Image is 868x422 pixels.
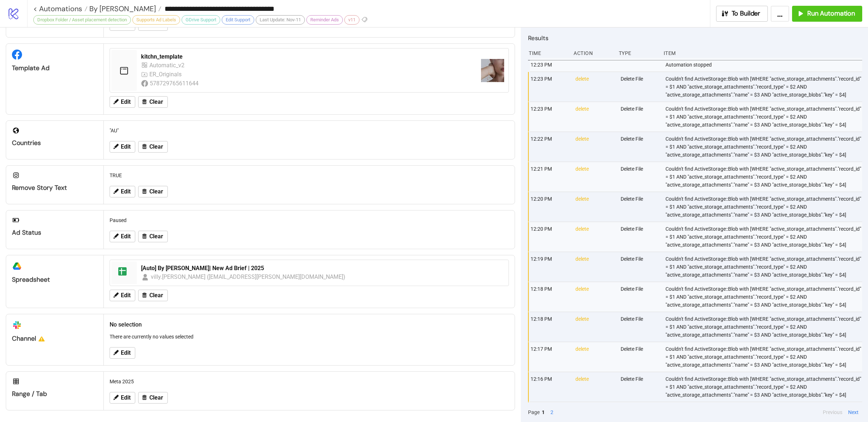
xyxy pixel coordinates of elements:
div: Delete File [620,132,660,162]
div: Delete File [620,102,660,132]
div: Couldn't find ActiveStorage::Blob with [WHERE "active_storage_attachments"."record_id" = $1 AND "... [665,312,864,342]
a: < Automations [33,5,88,12]
span: Edit [121,188,131,195]
div: 12:19 PM [530,252,570,282]
div: Delete File [620,282,660,312]
button: Clear [138,186,168,197]
div: Couldn't find ActiveStorage::Blob with [WHERE "active_storage_attachments"."record_id" = $1 AND "... [665,282,864,312]
div: Delete File [620,342,660,372]
div: Item [663,46,862,60]
div: Spreadsheet [12,276,98,284]
div: Couldn't find ActiveStorage::Blob with [WHERE "active_storage_attachments"."record_id" = $1 AND "... [665,372,864,402]
button: Edit [110,347,135,359]
button: Run Automation [792,6,862,22]
div: Delete File [620,252,660,282]
button: Edit [110,186,135,197]
button: ... [771,6,789,22]
div: Automation stopped [665,58,864,72]
div: 12:22 PM [530,132,570,162]
div: Delete File [620,192,660,222]
div: "AU" [107,124,512,137]
div: Reminder Ads [306,15,343,25]
span: Edit [121,292,131,299]
div: Action [573,46,613,60]
div: Edit Support [222,15,254,25]
button: Edit [110,290,135,301]
span: Page [528,408,540,416]
span: To Builder [732,9,761,18]
button: To Builder [716,6,768,22]
div: 12:21 PM [530,162,570,192]
span: Clear [149,292,163,299]
div: 12:23 PM [530,58,570,72]
button: Clear [138,141,168,153]
button: 1 [540,408,547,416]
img: https://scontent-fra5-2.xx.fbcdn.net/v/t45.1600-4/491810685_4161197284112418_8076818386669981967_... [481,59,504,82]
div: Couldn't find ActiveStorage::Blob with [WHERE "active_storage_attachments"."record_id" = $1 AND "... [665,342,864,372]
h2: No selection [110,320,509,329]
div: Remove Story Text [12,184,98,192]
span: Edit [121,99,131,105]
span: By [PERSON_NAME] [88,4,156,13]
div: Meta 2025 [107,375,512,388]
div: Delete File [620,222,660,252]
button: Clear [138,231,168,242]
div: GDrive Support [182,15,220,25]
div: 578729765611644 [150,79,200,88]
button: Clear [138,290,168,301]
div: Couldn't find ActiveStorage::Blob with [WHERE "active_storage_attachments"."record_id" = $1 AND "... [665,192,864,222]
button: Previous [821,408,844,416]
div: Range / Tab [12,390,98,398]
div: Delete File [620,162,660,192]
div: delete [575,72,614,102]
div: 12:18 PM [530,312,570,342]
div: ER_Originals [149,70,183,79]
button: Edit [110,141,135,153]
div: Couldn't find ActiveStorage::Blob with [WHERE "active_storage_attachments"."record_id" = $1 AND "... [665,162,864,192]
div: Paused [107,213,512,227]
button: 2 [548,408,556,416]
button: Clear [138,392,168,404]
div: TRUE [107,169,512,182]
span: Clear [149,99,163,105]
div: Couldn't find ActiveStorage::Blob with [WHERE "active_storage_attachments"."record_id" = $1 AND "... [665,132,864,162]
span: Clear [149,144,163,150]
span: Edit [121,233,131,240]
div: kitchn_template [141,53,475,61]
button: Next [846,408,861,416]
div: delete [575,372,614,402]
div: delete [575,342,614,372]
div: villy.[PERSON_NAME] ([EMAIL_ADDRESS][PERSON_NAME][DOMAIN_NAME]) [151,272,346,281]
div: 12:16 PM [530,372,570,402]
div: Delete File [620,312,660,342]
div: delete [575,192,614,222]
div: 12:20 PM [530,222,570,252]
div: Template Ad [12,64,98,72]
button: Clear [138,96,168,108]
div: Couldn't find ActiveStorage::Blob with [WHERE "active_storage_attachments"."record_id" = $1 AND "... [665,102,864,132]
div: Couldn't find ActiveStorage::Blob with [WHERE "active_storage_attachments"."record_id" = $1 AND "... [665,252,864,282]
div: 12:18 PM [530,282,570,312]
button: Edit [110,231,135,242]
div: 12:23 PM [530,102,570,132]
button: Edit [110,392,135,404]
div: Countries [12,139,98,147]
div: Automatic_v2 [149,61,186,70]
div: delete [575,312,614,342]
div: Last Update: Nov-11 [256,15,305,25]
h2: Results [528,33,862,43]
div: Type [618,46,658,60]
div: Channel [12,334,98,343]
div: Supports Ad Labels [132,15,180,25]
div: delete [575,282,614,312]
span: Edit [121,395,131,401]
div: Dropbox Folder / Asset placement detection [33,15,131,25]
div: delete [575,252,614,282]
div: Ad Status [12,229,98,237]
span: Edit [121,144,131,150]
div: 12:23 PM [530,72,570,102]
span: Clear [149,188,163,195]
div: Delete File [620,72,660,102]
div: delete [575,102,614,132]
div: Time [528,46,568,60]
